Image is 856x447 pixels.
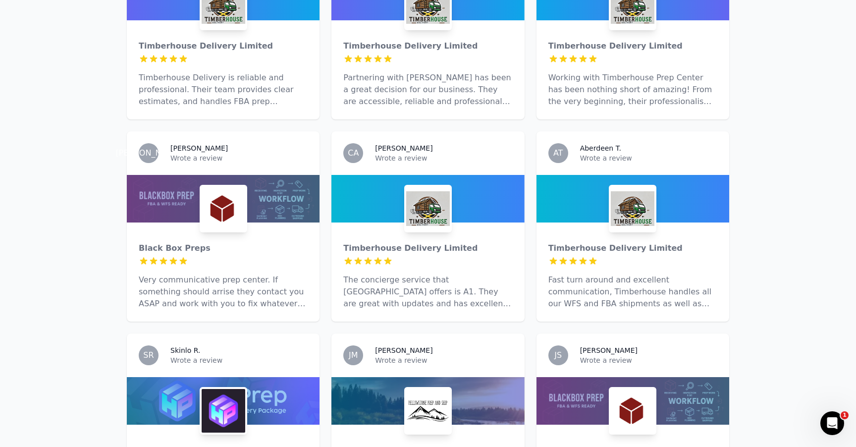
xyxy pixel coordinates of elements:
img: Timberhouse Delivery Limited [611,187,654,230]
a: [PERSON_NAME][PERSON_NAME]Wrote a reviewBlack Box PrepsBlack Box PrepsVery communicative prep cen... [127,131,320,322]
h3: [PERSON_NAME] [375,345,432,355]
div: Timberhouse Delivery Limited [548,242,717,254]
p: Wrote a review [170,153,308,163]
span: SR [143,351,154,359]
span: 1 [841,411,849,419]
p: Working with Timberhouse Prep Center has been nothing short of amazing! From the very beginning, ... [548,72,717,108]
span: CA [348,149,359,157]
p: Wrote a review [580,153,717,163]
h3: [PERSON_NAME] [170,143,228,153]
div: Black Box Preps [139,242,308,254]
p: Wrote a review [375,355,512,365]
p: Timberhouse Delivery is reliable and professional. Their team provides clear estimates, and handl... [139,72,308,108]
p: Wrote a review [580,355,717,365]
a: CA[PERSON_NAME]Wrote a reviewTimberhouse Delivery LimitedTimberhouse Delivery LimitedThe concierg... [331,131,524,322]
img: Black Box Preps [202,187,245,230]
span: [PERSON_NAME] [116,149,182,157]
h3: [PERSON_NAME] [580,345,638,355]
p: Wrote a review [170,355,308,365]
div: Timberhouse Delivery Limited [343,242,512,254]
span: AT [553,149,563,157]
h3: Skinlo R. [170,345,200,355]
img: Black Box Preps [611,389,654,433]
div: Timberhouse Delivery Limited [343,40,512,52]
h3: [PERSON_NAME] [375,143,432,153]
span: JS [554,351,562,359]
iframe: Intercom live chat [820,411,844,435]
span: JM [349,351,358,359]
img: Yellowstone Prep and Ship [406,389,450,433]
p: Partnering with [PERSON_NAME] has been a great decision for our business. They are accessible, re... [343,72,512,108]
div: Timberhouse Delivery Limited [139,40,308,52]
img: Timberhouse Delivery Limited [406,187,450,230]
div: Timberhouse Delivery Limited [548,40,717,52]
p: Fast turn around and excellent communication, Timberhouse handles all our WFS and FBA shipments a... [548,274,717,310]
p: Very communicative prep center. If something should arrise they contact you ASAP and work with yo... [139,274,308,310]
p: The concierge service that [GEOGRAPHIC_DATA] offers is A1. They are great with updates and has ex... [343,274,512,310]
p: Wrote a review [375,153,512,163]
img: HexPrep [202,389,245,433]
a: ATAberdeen T.Wrote a reviewTimberhouse Delivery LimitedTimberhouse Delivery LimitedFast turn arou... [536,131,729,322]
h3: Aberdeen T. [580,143,621,153]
